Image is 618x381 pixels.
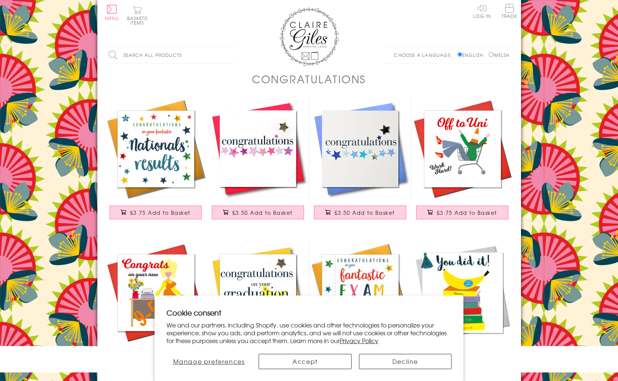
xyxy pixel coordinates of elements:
[473,4,491,18] a: Log In
[502,4,517,20] a: Trade
[416,206,508,219] button: £3.75 Add to Basket
[359,354,452,369] button: Decline
[279,7,339,66] img: Claire Giles Greetings Cards
[334,209,395,216] span: £3.50 Add to Basket
[259,354,352,369] button: Accept
[105,98,207,227] a: Congratulations National Exam Results Card, Star, Embellished with pompoms £3.75 Add to Basket
[252,71,366,87] h1: Congratulations
[309,98,411,227] a: Congratulations Card, Blue Stars, Embellished with a padded star £3.50 Add to Basket
[309,242,411,371] a: Exam Congratulations Card, Star, fantastic results, Embellished with pompoms £3.75 Add to Basket
[309,242,411,344] img: Exam Congratulations Card, Star, fantastic results, Embellished with pompoms
[130,15,148,26] span: 0 items
[340,336,378,345] a: Privacy Policy
[489,52,494,57] input: Welsh
[105,15,119,22] span: Menu
[127,6,148,25] button: Basket0 items
[489,52,510,58] label: Welsh
[314,206,406,219] button: £3.50 Add to Basket
[227,47,235,64] input: Search
[105,5,119,20] button: Menu
[437,209,497,216] span: £3.75 Add to Basket
[394,52,456,58] p: Choose a language:
[110,206,202,219] button: £3.75 Add to Basket
[232,209,293,216] span: £3.50 Add to Basket
[411,98,514,200] img: Congratulations and Good Luck Card, Off to Uni, Embellished with pompoms
[212,206,304,219] button: £3.50 Add to Basket
[166,307,452,318] h2: Cookie consent
[105,47,235,64] input: Search all products
[207,242,309,371] a: Congratulations Graduation Card, Embellished with a padded star £3.50 Add to Basket
[130,209,191,216] span: £3.75 Add to Basket
[502,4,517,18] span: Trade
[411,242,514,344] img: Exam Congratulations Card, Top Banana, Embellished with a colourful tassel
[207,98,309,227] a: Congratulations Card, Pink Stars, Embellished with a padded star £3.50 Add to Basket
[411,98,514,227] a: Congratulations and Good Luck Card, Off to Uni, Embellished with pompoms £3.75 Add to Basket
[457,52,462,57] input: English
[309,98,411,200] img: Congratulations Card, Blue Stars, Embellished with a padded star
[105,242,207,371] a: New Job Congratulations Card, 9-5 Dolly, Embellished with colourful pompoms £3.75 Add to Basket
[105,242,207,344] img: New Job Congratulations Card, 9-5 Dolly, Embellished with colourful pompoms
[411,242,514,371] a: Exam Congratulations Card, Top Banana, Embellished with a colourful tassel £3.75 Add to Basket
[166,354,251,369] button: Manage preferences
[207,98,309,200] img: Congratulations Card, Pink Stars, Embellished with a padded star
[105,98,207,200] img: Congratulations National Exam Results Card, Star, Embellished with pompoms
[166,321,452,344] p: We and our partners, including Shopify, use cookies and other technologies to personalize your ex...
[173,357,245,366] span: Manage preferences
[207,242,309,344] img: Congratulations Graduation Card, Embellished with a padded star
[457,52,487,58] label: English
